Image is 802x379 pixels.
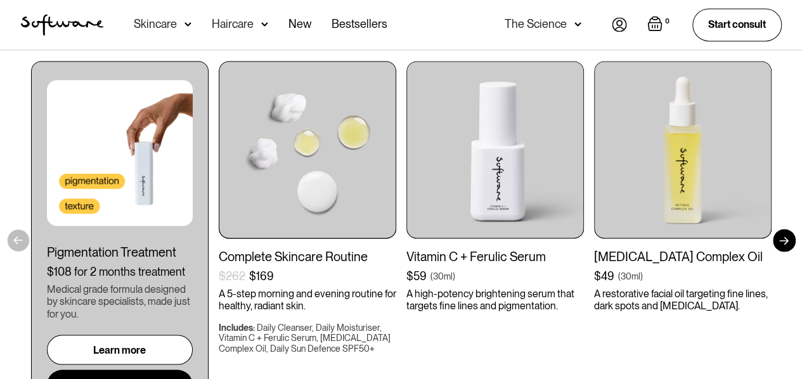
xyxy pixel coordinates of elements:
div: Skincare [134,18,177,30]
div: 30ml [621,269,640,282]
img: arrow down [574,18,581,30]
div: Complete Skincare Routine [219,248,396,264]
div: Pigmentation Treatment [47,244,193,259]
div: $169 [249,269,274,283]
div: ) [453,269,455,282]
div: $49 [594,269,614,283]
div: Includes: [219,322,255,332]
div: Vitamin C + Ferulic Serum [406,248,584,264]
p: A 5-step morning and evening routine for healthy, radiant skin. [219,287,396,311]
div: Medical grade formula designed by skincare specialists, made just for you. [47,283,193,319]
div: The Science [505,18,567,30]
div: ) [640,269,643,282]
div: 0 [663,16,672,27]
div: Daily Cleanser, Daily Moisturiser, Vitamin C + Ferulic Serum, [MEDICAL_DATA] Complex Oil, Daily S... [219,322,391,354]
div: $59 [406,269,427,283]
div: $108 for 2 months treatment [47,264,193,278]
div: Haircare [212,18,254,30]
p: A restorative facial oil targeting fine lines, dark spots and [MEDICAL_DATA]. [594,287,772,311]
a: Learn more [47,335,193,364]
img: Software Logo [21,14,103,35]
a: Start consult [692,8,782,41]
div: $262 [219,269,245,283]
div: [MEDICAL_DATA] Complex Oil [594,248,772,264]
a: Open empty cart [647,16,672,34]
img: arrow down [184,18,191,30]
a: home [21,14,103,35]
p: A high-potency brightening serum that targets fine lines and pigmentation. [406,287,584,311]
div: ( [618,269,621,282]
div: Learn more [93,344,146,356]
div: ( [430,269,433,282]
div: 30ml [433,269,453,282]
img: arrow down [261,18,268,30]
